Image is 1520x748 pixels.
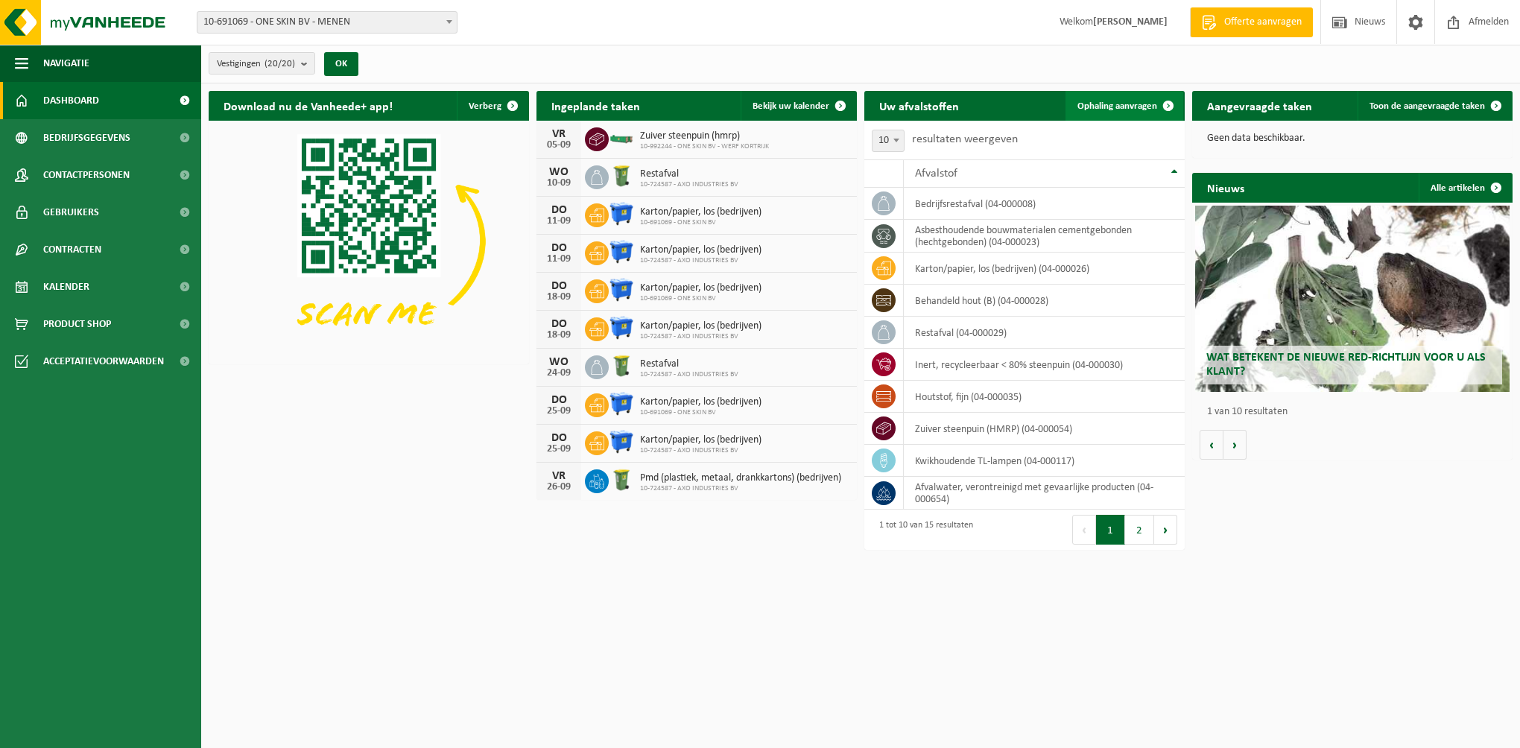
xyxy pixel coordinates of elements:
[741,91,855,121] a: Bekijk uw kalender
[544,444,574,454] div: 25-09
[1065,91,1183,121] a: Ophaling aanvragen
[609,467,634,492] img: WB-0240-HPE-GN-50
[1207,133,1498,144] p: Geen data beschikbaar.
[904,445,1185,477] td: kwikhoudende TL-lampen (04-000117)
[1154,515,1177,545] button: Next
[640,168,738,180] span: Restafval
[43,119,130,156] span: Bedrijfsgegevens
[544,356,574,368] div: WO
[904,317,1185,349] td: restafval (04-000029)
[872,130,905,152] span: 10
[544,254,574,264] div: 11-09
[1369,101,1485,111] span: Toon de aangevraagde taken
[43,268,89,305] span: Kalender
[640,320,761,332] span: Karton/papier, los (bedrijven)
[864,91,974,120] h2: Uw afvalstoffen
[640,332,761,341] span: 10-724587 - AXO INDUSTRIES BV
[197,12,457,33] span: 10-691069 - ONE SKIN BV - MENEN
[609,163,634,188] img: WB-0240-HPE-GN-50
[609,315,634,340] img: WB-1100-HPE-BE-01
[640,434,761,446] span: Karton/papier, los (bedrijven)
[1206,352,1486,378] span: Wat betekent de nieuwe RED-richtlijn voor u als klant?
[544,242,574,254] div: DO
[43,45,89,82] span: Navigatie
[1125,515,1154,545] button: 2
[1419,173,1511,203] a: Alle artikelen
[1077,101,1157,111] span: Ophaling aanvragen
[640,408,761,417] span: 10-691069 - ONE SKIN BV
[609,391,634,416] img: WB-1100-HPE-BE-01
[640,358,738,370] span: Restafval
[1192,173,1259,202] h2: Nieuws
[544,216,574,226] div: 11-09
[43,343,164,380] span: Acceptatievoorwaarden
[609,131,634,145] img: HK-XC-10-GN-00
[536,91,655,120] h2: Ingeplande taken
[544,204,574,216] div: DO
[1072,515,1096,545] button: Previous
[640,282,761,294] span: Karton/papier, los (bedrijven)
[265,59,295,69] count: (20/20)
[915,168,957,180] span: Afvalstof
[640,472,841,484] span: Pmd (plastiek, metaal, drankkartons) (bedrijven)
[1093,16,1168,28] strong: [PERSON_NAME]
[209,52,315,75] button: Vestigingen(20/20)
[43,82,99,119] span: Dashboard
[640,180,738,189] span: 10-724587 - AXO INDUSTRIES BV
[872,513,973,546] div: 1 tot 10 van 15 resultaten
[904,349,1185,381] td: inert, recycleerbaar < 80% steenpuin (04-000030)
[640,218,761,227] span: 10-691069 - ONE SKIN BV
[1223,430,1247,460] button: Volgende
[544,432,574,444] div: DO
[904,413,1185,445] td: zuiver steenpuin (HMRP) (04-000054)
[609,239,634,264] img: WB-1100-HPE-BE-01
[753,101,829,111] span: Bekijk uw kalender
[544,394,574,406] div: DO
[609,353,634,378] img: WB-0240-HPE-GN-50
[544,280,574,292] div: DO
[904,285,1185,317] td: behandeld hout (B) (04-000028)
[209,91,408,120] h2: Download nu de Vanheede+ app!
[544,128,574,140] div: VR
[904,381,1185,413] td: houtstof, fijn (04-000035)
[640,142,769,151] span: 10-992244 - ONE SKIN BV - WERF KORTRIJK
[544,470,574,482] div: VR
[1358,91,1511,121] a: Toon de aangevraagde taken
[217,53,295,75] span: Vestigingen
[640,484,841,493] span: 10-724587 - AXO INDUSTRIES BV
[912,133,1018,145] label: resultaten weergeven
[640,206,761,218] span: Karton/papier, los (bedrijven)
[609,277,634,302] img: WB-1100-HPE-BE-01
[544,330,574,340] div: 18-09
[609,201,634,226] img: WB-1100-HPE-BE-01
[1220,15,1305,30] span: Offerte aanvragen
[904,188,1185,220] td: bedrijfsrestafval (04-000008)
[544,166,574,178] div: WO
[904,253,1185,285] td: karton/papier, los (bedrijven) (04-000026)
[43,194,99,231] span: Gebruikers
[544,292,574,302] div: 18-09
[1192,91,1327,120] h2: Aangevraagde taken
[544,368,574,378] div: 24-09
[640,370,738,379] span: 10-724587 - AXO INDUSTRIES BV
[640,294,761,303] span: 10-691069 - ONE SKIN BV
[209,121,529,361] img: Download de VHEPlus App
[1096,515,1125,545] button: 1
[544,140,574,150] div: 05-09
[640,244,761,256] span: Karton/papier, los (bedrijven)
[457,91,528,121] button: Verberg
[324,52,358,76] button: OK
[1195,206,1509,392] a: Wat betekent de nieuwe RED-richtlijn voor u als klant?
[43,305,111,343] span: Product Shop
[640,396,761,408] span: Karton/papier, los (bedrijven)
[544,482,574,492] div: 26-09
[873,130,904,151] span: 10
[609,429,634,454] img: WB-1100-HPE-BE-01
[544,406,574,416] div: 25-09
[904,477,1185,510] td: afvalwater, verontreinigd met gevaarlijke producten (04-000654)
[640,130,769,142] span: Zuiver steenpuin (hmrp)
[904,220,1185,253] td: asbesthoudende bouwmaterialen cementgebonden (hechtgebonden) (04-000023)
[197,11,457,34] span: 10-691069 - ONE SKIN BV - MENEN
[544,318,574,330] div: DO
[469,101,501,111] span: Verberg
